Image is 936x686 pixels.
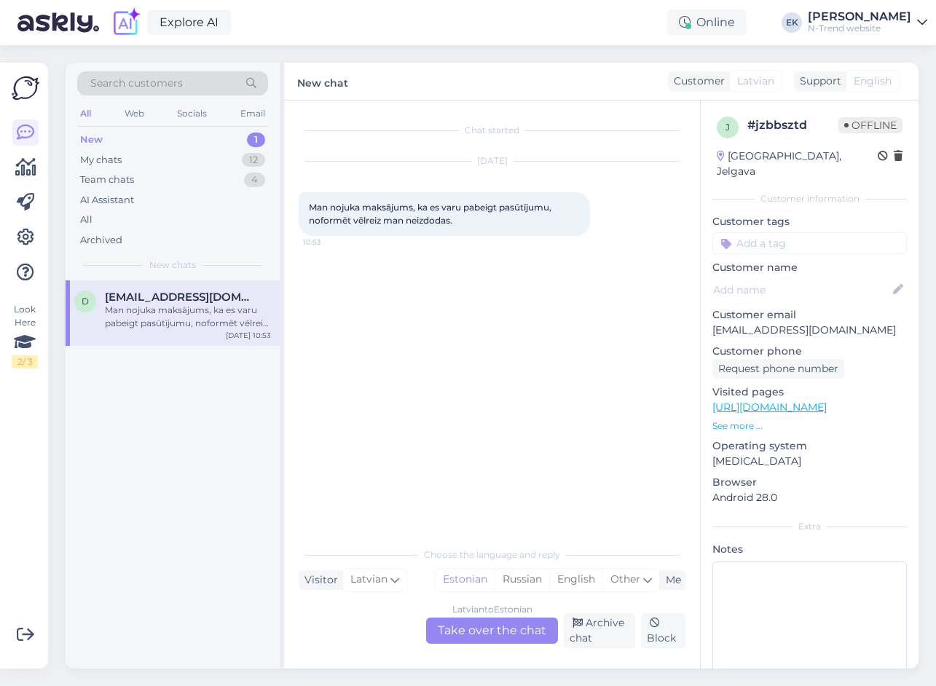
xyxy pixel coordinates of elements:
div: Look Here [12,303,38,368]
div: Russian [495,569,549,591]
div: My chats [80,153,122,167]
div: Choose the language and reply [299,548,685,561]
div: Support [794,74,841,89]
div: Estonian [436,569,495,591]
span: Latvian [350,572,388,588]
p: Customer phone [712,344,907,359]
div: Take over the chat [426,618,558,644]
div: AI Assistant [80,193,134,208]
div: New [80,133,103,147]
img: explore-ai [111,7,141,38]
div: Web [122,104,147,123]
div: Team chats [80,173,134,187]
div: Customer information [712,192,907,205]
div: Request phone number [712,359,844,379]
span: 10:53 [303,237,358,248]
a: [URL][DOMAIN_NAME] [712,401,827,414]
span: dianagrike1@gmail.com [105,291,256,304]
p: [EMAIL_ADDRESS][DOMAIN_NAME] [712,323,907,338]
a: [PERSON_NAME]N-Trend website [808,11,927,34]
p: See more ... [712,419,907,433]
p: Notes [712,542,907,557]
div: Me [660,572,681,588]
div: Online [667,9,747,36]
p: Customer name [712,260,907,275]
p: Operating system [712,438,907,454]
label: New chat [297,71,348,91]
p: Visited pages [712,385,907,400]
p: Android 28.0 [712,490,907,505]
p: Customer tags [712,214,907,229]
p: Customer email [712,307,907,323]
div: Archived [80,233,122,248]
div: All [77,104,94,123]
div: All [80,213,93,227]
div: N-Trend website [808,23,911,34]
div: Socials [174,104,210,123]
span: Search customers [90,76,183,91]
span: d [82,296,89,307]
span: Offline [838,117,902,133]
div: 12 [242,153,265,167]
div: Latvian to Estonian [452,603,532,616]
div: 2 / 3 [12,355,38,368]
input: Add name [713,282,890,298]
input: Add a tag [712,232,907,254]
img: Askly Logo [12,74,39,102]
span: j [725,122,730,133]
div: [GEOGRAPHIC_DATA], Jelgava [717,149,878,179]
div: [PERSON_NAME] [808,11,911,23]
span: Other [610,572,640,586]
div: [DATE] [299,154,685,167]
span: Latvian [737,74,774,89]
p: [MEDICAL_DATA] [712,454,907,469]
a: Explore AI [147,10,231,35]
div: 1 [247,133,265,147]
div: Chat started [299,124,685,137]
div: Customer [668,74,725,89]
div: Archive chat [564,613,635,648]
div: 4 [244,173,265,187]
span: Man nojuka maksājums, ka es varu pabeigt pasūtījumu, noformēt vēlreiz man neizdodas. [309,202,554,226]
div: Man nojuka maksājums, ka es varu pabeigt pasūtījumu, noformēt vēlreiz man neizdodas. [105,304,271,330]
div: # jzbbsztd [747,117,838,134]
div: EK [782,12,802,33]
div: [DATE] 10:53 [226,330,271,341]
span: English [854,74,892,89]
div: English [549,569,602,591]
p: Browser [712,475,907,490]
span: New chats [149,259,196,272]
div: Extra [712,520,907,533]
div: Block [641,613,685,648]
div: Visitor [299,572,338,588]
div: Email [237,104,268,123]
